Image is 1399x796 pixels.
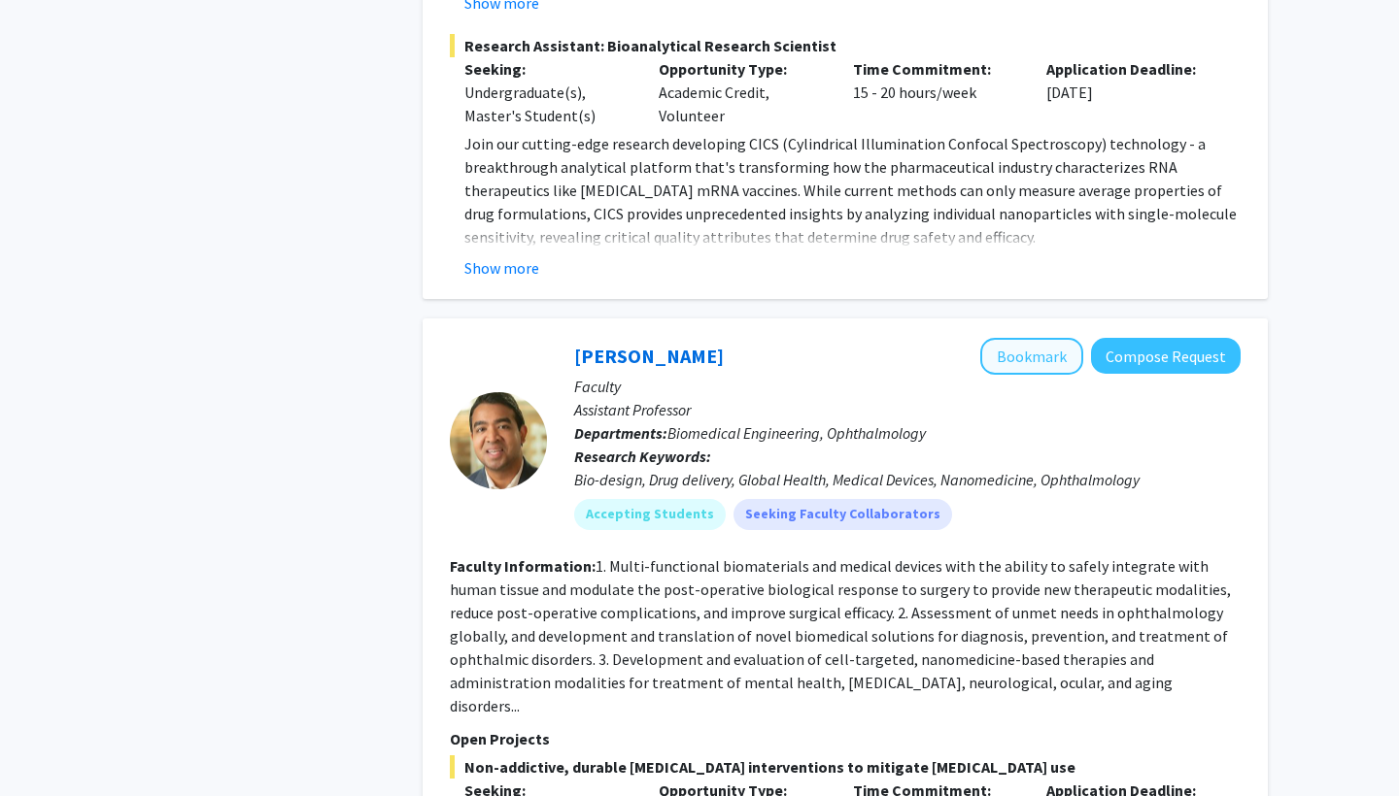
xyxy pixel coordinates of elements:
mat-chip: Seeking Faculty Collaborators [734,499,952,530]
p: Faculty [574,375,1241,398]
p: Seeking: [464,57,630,81]
p: Time Commitment: [853,57,1018,81]
mat-chip: Accepting Students [574,499,726,530]
fg-read-more: 1. Multi-functional biomaterials and medical devices with the ability to safely integrate with hu... [450,556,1231,715]
p: Application Deadline: [1046,57,1211,81]
button: Compose Request to Kunal Parikh [1091,338,1241,374]
iframe: Chat [15,709,83,781]
p: Assistant Professor [574,398,1241,421]
div: Undergraduate(s), Master's Student(s) [464,81,630,127]
b: Research Keywords: [574,447,711,466]
div: [DATE] [1032,57,1226,127]
div: Academic Credit, Volunteer [644,57,838,127]
span: Biomedical Engineering, Ophthalmology [667,423,926,443]
b: Faculty Information: [450,556,596,576]
a: [PERSON_NAME] [574,344,724,368]
b: Departments: [574,423,667,443]
div: 15 - 20 hours/week [838,57,1033,127]
p: Open Projects [450,727,1241,750]
div: Bio-design, Drug delivery, Global Health, Medical Devices, Nanomedicine, Ophthalmology [574,468,1241,491]
span: Research Assistant: Bioanalytical Research Scientist [450,34,1241,57]
p: Join our cutting-edge research developing CICS (Cylindrical Illumination Confocal Spectroscopy) t... [464,132,1241,249]
p: Opportunity Type: [659,57,824,81]
button: Show more [464,256,539,280]
button: Add Kunal Parikh to Bookmarks [980,338,1083,375]
span: Non-addictive, durable [MEDICAL_DATA] interventions to mitigate [MEDICAL_DATA] use [450,755,1241,779]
